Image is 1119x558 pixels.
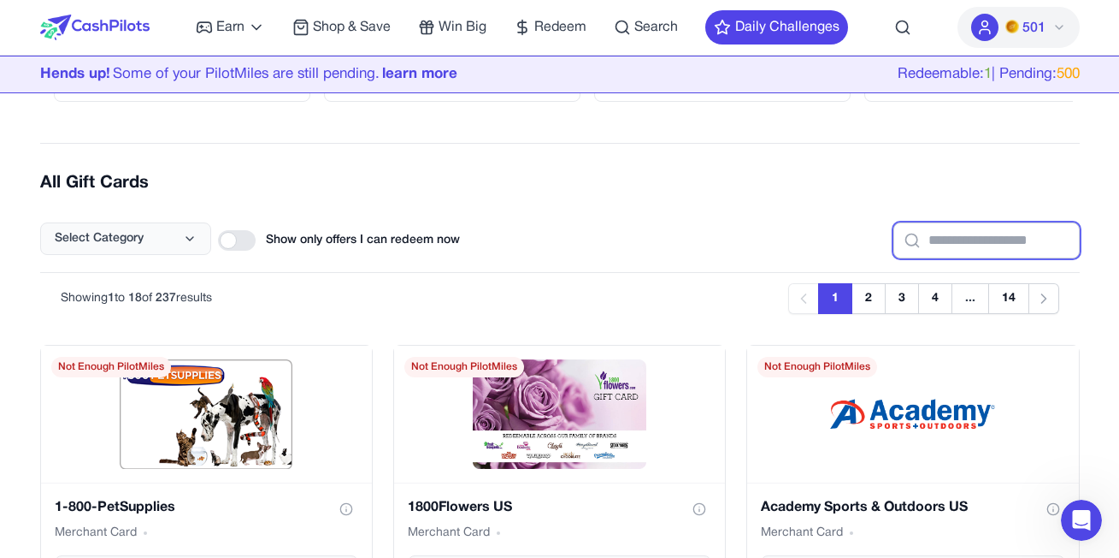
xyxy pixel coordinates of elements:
span: Show only offers I can redeem now [266,232,460,249]
h2: All Gift Cards [40,171,1080,195]
a: Search [614,17,678,38]
div: Some of your PilotMiles are still pending. [41,9,458,74]
span: Hends up! [42,13,113,33]
span: 237 [156,293,176,304]
img: /default-reward-image.png [120,359,292,469]
a: learn more [382,49,458,69]
span: 501 [1022,18,1045,39]
button: 2 [851,283,886,314]
a: Redeem [514,17,586,38]
span: 1 [981,112,990,126]
span: Redeem [534,17,586,38]
span: Merchant Card [55,525,137,542]
span: 18 [128,293,142,304]
span: Not Enough PilotMiles [51,357,171,377]
button: PMs501 [957,7,1080,48]
button: 4 [918,283,952,314]
button: 3 [885,283,919,314]
button: Show gift card information [1041,497,1065,521]
span: Not Enough PilotMiles [757,357,877,377]
button: Daily Challenges [705,10,848,45]
p: Showing to of results [61,290,212,307]
a: Earn [196,17,265,38]
nav: Pagination [788,283,1059,314]
span: 1 [108,293,115,304]
iframe: Intercom live chat [1061,500,1102,541]
span: ... [951,283,989,314]
span: Search [634,17,678,38]
a: Win Big [418,17,486,38]
span: Select Category [55,230,144,247]
img: /default-reward-image.png [826,359,999,469]
button: Show gift card information [687,497,711,521]
img: PMs [1005,20,1019,33]
span: Not Enough PilotMiles [404,357,524,377]
h3: 1800Flowers US [408,497,512,518]
span: 500 [1053,120,1077,135]
span: Win Big [439,17,486,38]
h3: 1-800-PetSupplies [55,497,175,518]
h3: Academy Sports & Outdoors US [761,497,968,518]
span: Merchant Card [408,525,490,542]
a: Shop & Save [292,17,391,38]
span: Earn [216,17,244,38]
span: Merchant Card [761,525,843,542]
button: Show gift card information [334,497,358,521]
button: 14 [988,283,1029,314]
div: Redeemable: | Pending: [894,98,1077,139]
button: 1 [818,283,852,314]
img: /default-reward-image.png [473,359,646,469]
span: Shop & Save [313,17,391,38]
button: Select Category [40,223,211,255]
